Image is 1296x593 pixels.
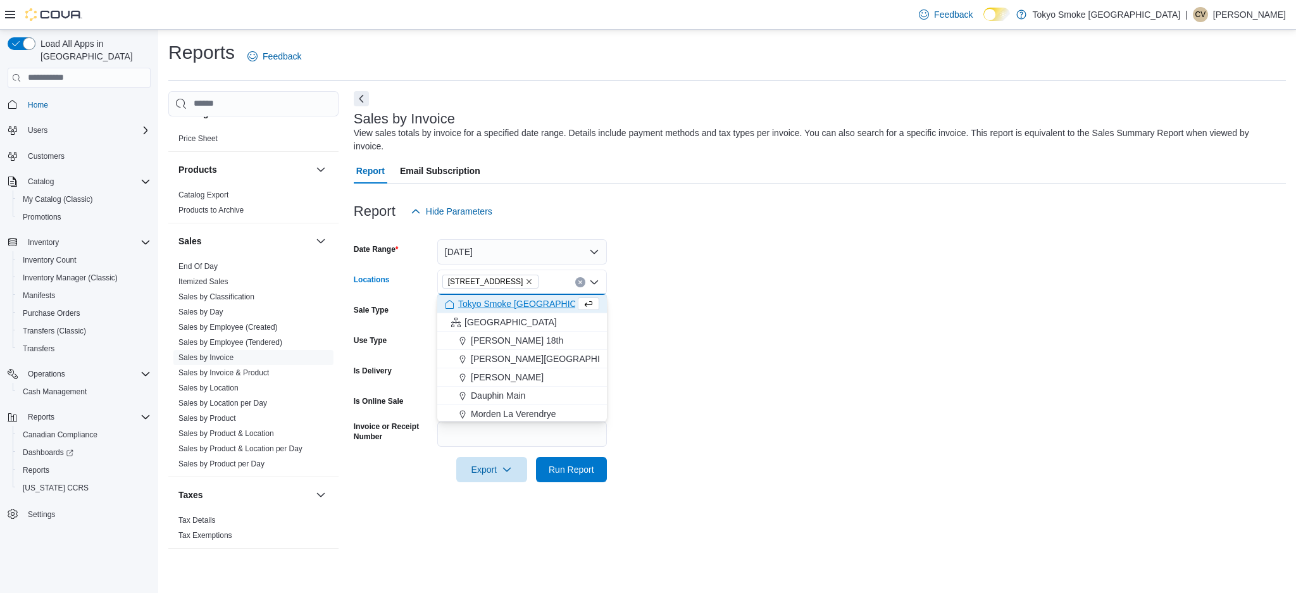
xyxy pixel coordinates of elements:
[178,383,239,393] span: Sales by Location
[23,326,86,336] span: Transfers (Classic)
[18,192,151,207] span: My Catalog (Classic)
[23,507,60,522] a: Settings
[313,106,328,121] button: Pricing
[525,278,533,285] button: Remove 979 Bloor St W from selection in this group
[18,270,151,285] span: Inventory Manager (Classic)
[23,123,53,138] button: Users
[456,457,527,482] button: Export
[18,384,92,399] a: Cash Management
[426,205,492,218] span: Hide Parameters
[406,199,497,224] button: Hide Parameters
[18,463,54,478] a: Reports
[18,427,103,442] a: Canadian Compliance
[23,149,70,164] a: Customers
[28,151,65,161] span: Customers
[354,91,369,106] button: Next
[589,277,599,287] button: Close list of options
[23,123,151,138] span: Users
[437,332,607,350] button: [PERSON_NAME] 18th
[1033,7,1181,22] p: Tokyo Smoke [GEOGRAPHIC_DATA]
[3,408,156,426] button: Reports
[437,368,607,387] button: [PERSON_NAME]
[18,445,151,460] span: Dashboards
[178,134,218,143] a: Price Sheet
[354,421,432,442] label: Invoice or Receipt Number
[178,530,232,540] span: Tax Exemptions
[178,261,218,272] span: End Of Day
[354,396,404,406] label: Is Online Sale
[471,371,544,384] span: [PERSON_NAME]
[18,341,151,356] span: Transfers
[178,429,274,438] a: Sales by Product & Location
[914,2,978,27] a: Feedback
[178,368,269,377] a: Sales by Invoice & Product
[23,212,61,222] span: Promotions
[178,308,223,316] a: Sales by Day
[178,531,232,540] a: Tax Exemptions
[178,190,228,200] span: Catalog Export
[178,292,254,302] span: Sales by Classification
[1213,7,1286,22] p: [PERSON_NAME]
[23,344,54,354] span: Transfers
[23,447,73,458] span: Dashboards
[178,163,311,176] button: Products
[448,275,523,288] span: [STREET_ADDRESS]
[437,313,607,332] button: [GEOGRAPHIC_DATA]
[178,163,217,176] h3: Products
[28,177,54,187] span: Catalog
[354,335,387,346] label: Use Type
[437,295,607,313] button: Tokyo Smoke [GEOGRAPHIC_DATA]
[464,316,557,328] span: [GEOGRAPHIC_DATA]
[983,21,984,22] span: Dark Mode
[178,398,267,408] span: Sales by Location per Day
[18,288,151,303] span: Manifests
[168,40,235,65] h1: Reports
[178,307,223,317] span: Sales by Day
[168,187,339,223] div: Products
[464,457,520,482] span: Export
[3,234,156,251] button: Inventory
[242,44,306,69] a: Feedback
[178,353,234,363] span: Sales by Invoice
[23,174,59,189] button: Catalog
[23,97,53,113] a: Home
[178,384,239,392] a: Sales by Location
[178,277,228,287] span: Itemized Sales
[178,235,311,247] button: Sales
[28,100,48,110] span: Home
[18,427,151,442] span: Canadian Compliance
[178,206,244,215] a: Products to Archive
[28,412,54,422] span: Reports
[13,479,156,497] button: [US_STATE] CCRS
[437,239,607,265] button: [DATE]
[13,322,156,340] button: Transfers (Classic)
[983,8,1010,21] input: Dark Mode
[8,91,151,556] nav: Complex example
[23,290,55,301] span: Manifests
[178,428,274,439] span: Sales by Product & Location
[3,365,156,383] button: Operations
[178,134,218,144] span: Price Sheet
[18,323,91,339] a: Transfers (Classic)
[356,158,385,184] span: Report
[23,174,151,189] span: Catalog
[18,270,123,285] a: Inventory Manager (Classic)
[23,235,151,250] span: Inventory
[354,244,399,254] label: Date Range
[13,461,156,479] button: Reports
[23,235,64,250] button: Inventory
[18,445,78,460] a: Dashboards
[1185,7,1188,22] p: |
[18,288,60,303] a: Manifests
[23,465,49,475] span: Reports
[437,405,607,423] button: Morden La Verendrye
[442,275,539,289] span: 979 Bloor St W
[18,341,59,356] a: Transfers
[13,269,156,287] button: Inventory Manager (Classic)
[458,297,606,310] span: Tokyo Smoke [GEOGRAPHIC_DATA]
[18,192,98,207] a: My Catalog (Classic)
[354,305,389,315] label: Sale Type
[354,275,390,285] label: Locations
[13,251,156,269] button: Inventory Count
[178,399,267,408] a: Sales by Location per Day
